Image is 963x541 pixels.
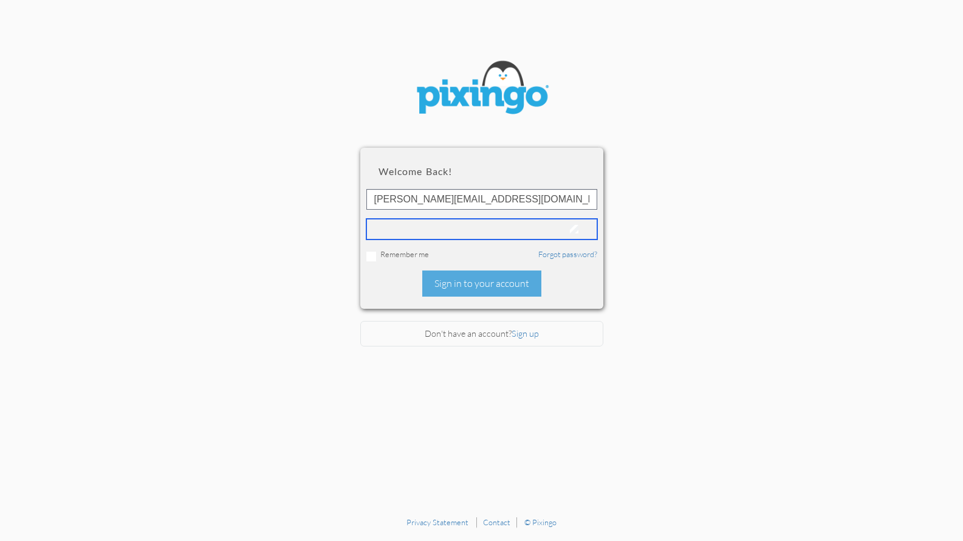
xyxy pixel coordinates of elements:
iframe: Chat [962,540,963,541]
a: © Pixingo [524,517,557,527]
a: Contact [483,517,510,527]
a: Privacy Statement [406,517,468,527]
div: Don't have an account? [360,321,603,347]
a: Forgot password? [538,249,597,259]
h2: Welcome back! [379,166,585,177]
input: ID or Email [366,189,597,210]
img: pixingo logo [409,55,555,123]
div: Sign in to your account [422,270,541,297]
a: Sign up [512,328,539,339]
div: Remember me [366,249,597,261]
